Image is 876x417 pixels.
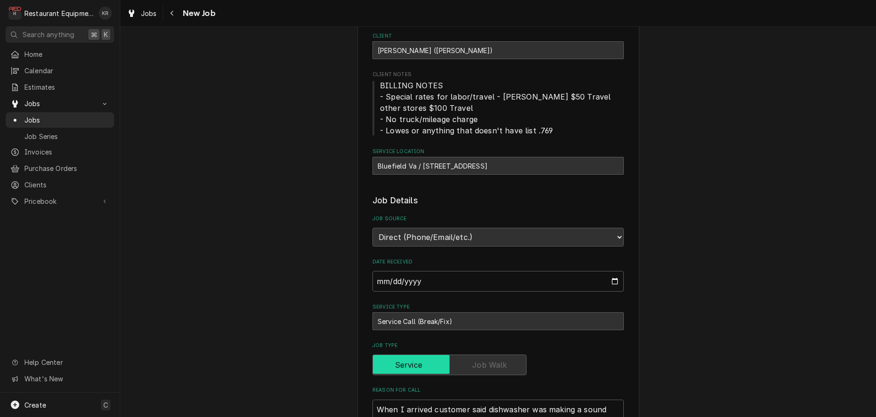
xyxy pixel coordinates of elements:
span: Search anything [23,30,74,39]
a: Calendar [6,63,114,78]
label: Date Received [372,258,624,266]
a: Jobs [6,112,114,128]
a: Jobs [123,6,161,21]
label: Service Type [372,303,624,311]
a: Go to What's New [6,371,114,386]
label: Service Location [372,148,624,155]
label: Client [372,32,624,40]
span: Home [24,49,109,59]
span: Help Center [24,357,109,367]
div: Bluefield Va / 510 Commerce Dr, Bluefield, VA 24605 [372,157,624,175]
a: Go to Pricebook [6,193,114,209]
span: New Job [180,7,216,20]
span: Pricebook [24,196,95,206]
div: Restaurant Equipment Diagnostics's Avatar [8,7,22,20]
label: Job Type [372,342,624,349]
button: Navigate back [165,6,180,21]
a: Job Series [6,129,114,144]
span: Calendar [24,66,109,76]
span: Client Notes [372,80,624,136]
span: BILLING NOTES - Special rates for labor/travel - [PERSON_NAME] $50 Travel other stores $100 Trave... [380,81,613,135]
span: Estimates [24,82,109,92]
input: yyyy-mm-dd [372,271,624,292]
span: Job Series [24,131,109,141]
span: Create [24,401,46,409]
span: ⌘ [91,30,97,39]
div: Client Notes [372,71,624,136]
a: Go to Jobs [6,96,114,111]
button: Search anything⌘K [6,26,114,43]
span: Purchase Orders [24,163,109,173]
span: Jobs [24,115,109,125]
a: Estimates [6,79,114,95]
span: What's New [24,374,109,384]
span: Jobs [141,8,157,18]
label: Reason For Call [372,386,624,394]
span: Client Notes [372,71,624,78]
a: Home [6,46,114,62]
a: Purchase Orders [6,161,114,176]
a: Invoices [6,144,114,160]
div: R [8,7,22,20]
div: Kelli Robinette's Avatar [99,7,112,20]
div: Service Call (Break/Fix) [372,312,624,330]
span: Jobs [24,99,95,108]
div: Service [372,355,624,375]
label: Job Source [372,215,624,223]
a: Clients [6,177,114,193]
div: Bob Evans (Beckley) [372,41,624,59]
legend: Job Details [372,194,624,207]
span: Invoices [24,147,109,157]
a: Go to Help Center [6,355,114,370]
div: KR [99,7,112,20]
div: Service Type [372,303,624,330]
span: Clients [24,180,109,190]
div: Service Location [372,148,624,175]
span: K [104,30,108,39]
div: Job Type [372,342,624,375]
div: Job Source [372,215,624,247]
div: Date Received [372,258,624,292]
span: C [103,400,108,410]
div: Client [372,32,624,59]
div: Restaurant Equipment Diagnostics [24,8,93,18]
